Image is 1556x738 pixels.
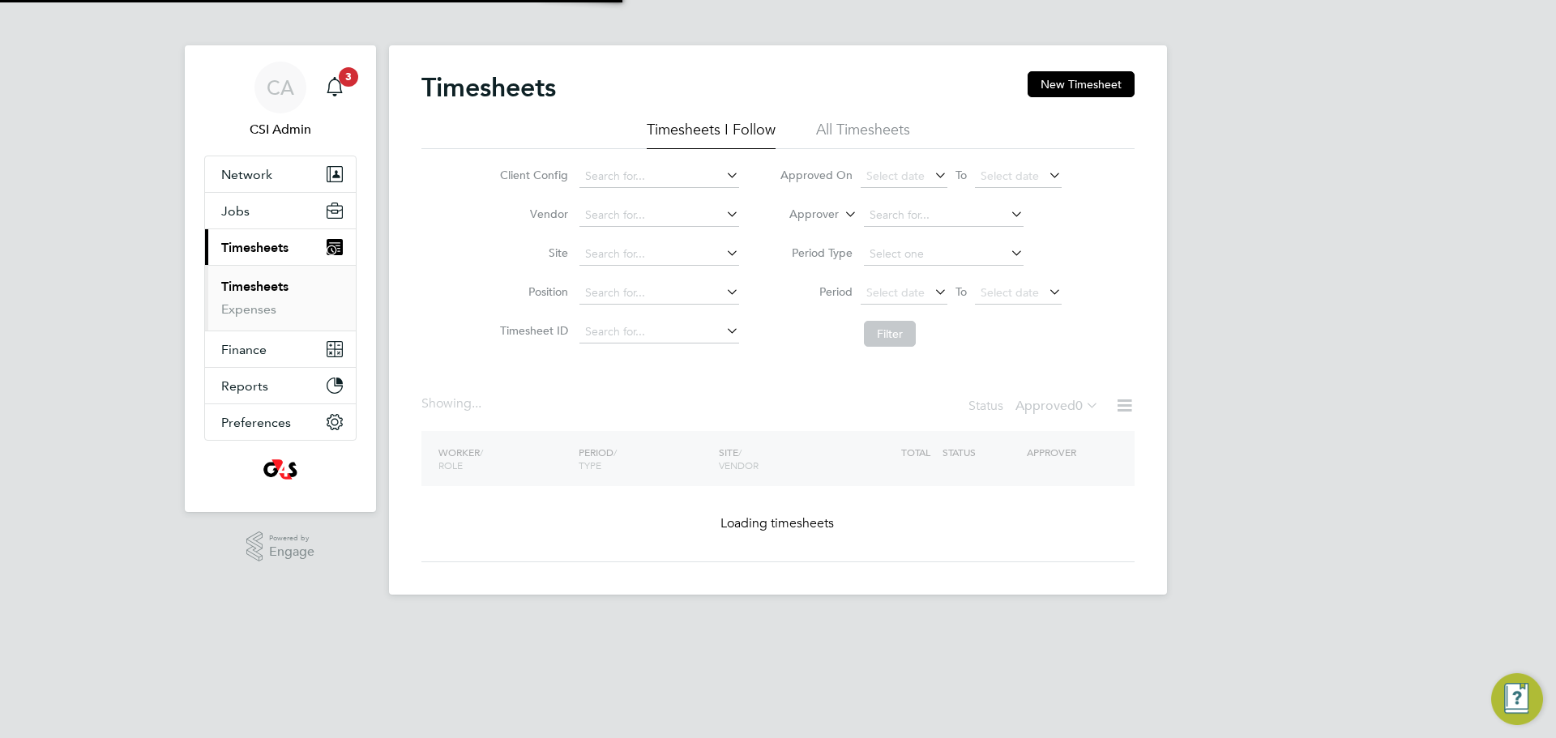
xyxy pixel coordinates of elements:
[472,395,481,412] span: ...
[221,203,250,219] span: Jobs
[579,282,739,305] input: Search for...
[864,321,916,347] button: Filter
[647,120,776,149] li: Timesheets I Follow
[205,229,356,265] button: Timesheets
[205,156,356,192] button: Network
[204,120,357,139] span: CSI Admin
[766,207,839,223] label: Approver
[318,62,351,113] a: 3
[221,279,289,294] a: Timesheets
[185,45,376,512] nav: Main navigation
[221,240,289,255] span: Timesheets
[579,165,739,188] input: Search for...
[221,167,272,182] span: Network
[260,457,301,483] img: g4sssuk-logo-retina.png
[951,281,972,302] span: To
[1028,71,1135,97] button: New Timesheet
[968,395,1102,418] div: Status
[221,342,267,357] span: Finance
[579,321,739,343] input: Search for...
[780,168,853,182] label: Approved On
[495,168,568,182] label: Client Config
[339,67,358,87] span: 3
[981,169,1039,183] span: Select date
[864,243,1024,266] input: Select one
[1015,398,1099,414] label: Approved
[205,193,356,228] button: Jobs
[246,531,315,562] a: Powered byEngage
[421,71,556,104] h2: Timesheets
[816,120,910,149] li: All Timesheets
[495,207,568,221] label: Vendor
[780,245,853,260] label: Period Type
[269,531,314,545] span: Powered by
[205,265,356,331] div: Timesheets
[495,284,568,299] label: Position
[221,301,276,317] a: Expenses
[267,77,294,98] span: CA
[981,285,1039,300] span: Select date
[205,331,356,367] button: Finance
[866,169,925,183] span: Select date
[579,204,739,227] input: Search for...
[205,404,356,440] button: Preferences
[1075,398,1083,414] span: 0
[495,245,568,260] label: Site
[864,204,1024,227] input: Search for...
[951,164,972,186] span: To
[204,62,357,139] a: CACSI Admin
[579,243,739,266] input: Search for...
[866,285,925,300] span: Select date
[269,545,314,559] span: Engage
[780,284,853,299] label: Period
[205,368,356,403] button: Reports
[221,415,291,430] span: Preferences
[204,457,357,483] a: Go to home page
[495,323,568,338] label: Timesheet ID
[1491,673,1543,725] button: Engage Resource Center
[221,378,268,394] span: Reports
[421,395,485,412] div: Showing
